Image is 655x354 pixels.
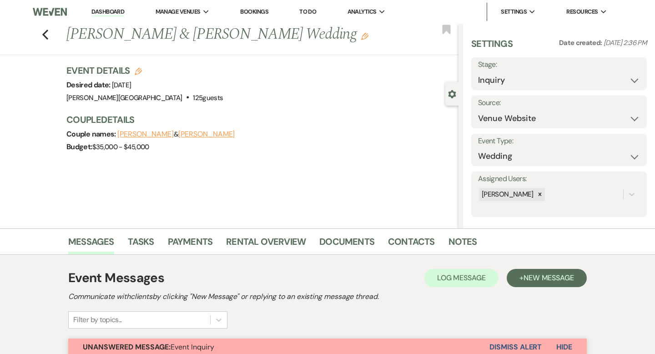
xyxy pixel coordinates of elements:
a: To Do [299,8,316,15]
a: Payments [168,234,213,254]
div: Filter by topics... [73,314,122,325]
h1: [PERSON_NAME] & [PERSON_NAME] Wedding [66,24,377,46]
span: [DATE] [112,81,131,90]
span: Date created: [559,38,604,47]
a: Dashboard [91,8,124,16]
button: Log Message [424,269,499,287]
a: Rental Overview [226,234,306,254]
h3: Event Details [66,64,223,77]
button: [PERSON_NAME] [117,131,174,138]
a: Messages [68,234,114,254]
span: Couple names: [66,129,117,139]
a: Tasks [128,234,154,254]
span: Desired date: [66,80,112,90]
span: $35,000 - $45,000 [92,142,149,152]
span: [DATE] 2:36 PM [604,38,647,47]
h2: Communicate with clients by clicking "New Message" or replying to an existing message thread. [68,291,587,302]
label: Event Type: [478,135,640,148]
span: [PERSON_NAME][GEOGRAPHIC_DATA] [66,93,182,102]
label: Source: [478,96,640,110]
span: New Message [524,273,574,283]
a: Documents [319,234,374,254]
a: Contacts [388,234,435,254]
span: Settings [501,7,527,16]
span: Manage Venues [156,7,201,16]
img: Weven Logo [33,2,67,21]
button: [PERSON_NAME] [178,131,235,138]
span: Event Inquiry [83,342,214,352]
label: Stage: [478,58,640,71]
a: Bookings [240,8,268,15]
button: Close lead details [448,89,456,98]
span: Hide [556,342,572,352]
button: +New Message [507,269,587,287]
button: Edit [361,32,368,40]
span: Log Message [437,273,486,283]
span: & [117,130,235,139]
label: Assigned Users: [478,172,640,186]
h3: Settings [471,37,513,57]
strong: Unanswered Message: [83,342,171,352]
h1: Event Messages [68,268,164,288]
h3: Couple Details [66,113,449,126]
div: [PERSON_NAME] [479,188,535,201]
span: Resources [566,7,598,16]
span: Budget: [66,142,92,152]
span: Analytics [348,7,377,16]
span: 125 guests [193,93,223,102]
a: Notes [448,234,477,254]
